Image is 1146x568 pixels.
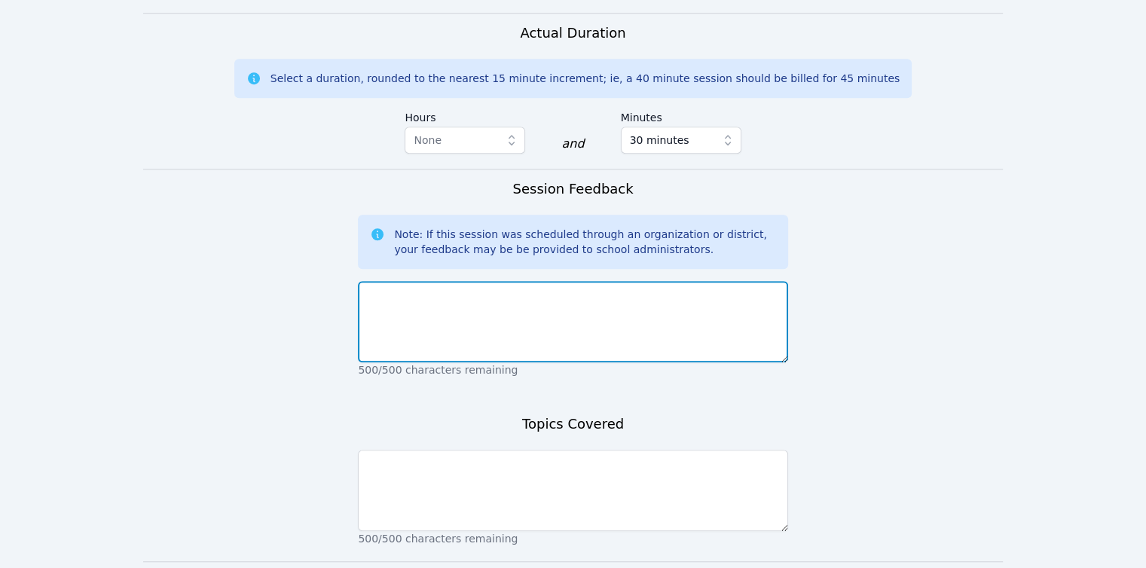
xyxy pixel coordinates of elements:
div: and [561,135,584,153]
h3: Session Feedback [512,179,633,200]
span: None [414,134,442,146]
label: Hours [405,104,525,127]
h3: Topics Covered [522,414,624,435]
h3: Actual Duration [520,23,625,44]
div: Note: If this session was scheduled through an organization or district, your feedback may be be ... [394,227,775,257]
span: 30 minutes [630,131,689,149]
p: 500/500 characters remaining [358,362,787,377]
label: Minutes [621,104,741,127]
p: 500/500 characters remaining [358,531,787,546]
button: 30 minutes [621,127,741,154]
button: None [405,127,525,154]
div: Select a duration, rounded to the nearest 15 minute increment; ie, a 40 minute session should be ... [270,71,900,86]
